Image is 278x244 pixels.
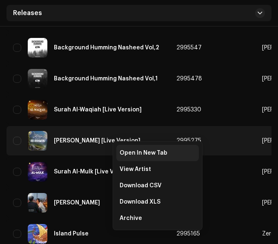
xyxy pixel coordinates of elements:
div: Ami Aviram [54,200,100,206]
div: Surah Al-Waqiah [Live Version] [54,107,142,113]
div: Background Humming Nasheed Vol,2 [54,45,159,51]
span: View Artist [120,166,151,173]
span: Download XLS [120,199,160,205]
span: 2995330 [176,107,201,113]
div: Island Pulse [54,231,89,237]
span: Archive [120,215,142,222]
li: Download XLS [116,194,199,210]
img: 396cfba9-81ea-4453-97ab-146959da8f78 [28,224,47,244]
span: Open In New Tab [120,150,167,156]
div: Surah Ar-Rahman [Live Version] [54,138,140,144]
span: Download CSV [120,182,162,189]
img: 2a0d3e35-bcf1-43ef-8c41-edfc3da3ede3 [28,69,47,89]
span: 2995275 [176,138,201,144]
img: c3e54fcf-6b3e-4af9-a6d2-4dc4fd8d996e [28,38,47,58]
li: Download CSV [116,177,199,194]
li: Archive [116,210,199,226]
img: 417e2787-eae9-4d36-9ede-9e7ca1160afc [28,193,47,213]
img: 97e72539-3fd8-4b37-8e09-53820292f06b [28,162,47,182]
div: Background Humming Nasheed Vol,1 [54,76,158,82]
span: Releases [13,10,42,16]
span: 2995165 [176,231,200,237]
li: View Artist [116,161,199,177]
span: 2995547 [176,45,202,51]
img: 2ed9eca2-84ea-4d8d-8a03-467b0d2d267a [28,100,47,120]
li: Open In New Tab [116,145,199,161]
div: Surah Al-Mulk [Live Version] [54,169,134,175]
img: 8274f537-96cb-4981-8c89-bfffaabdef44 [28,131,47,151]
span: 2995478 [176,76,202,82]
